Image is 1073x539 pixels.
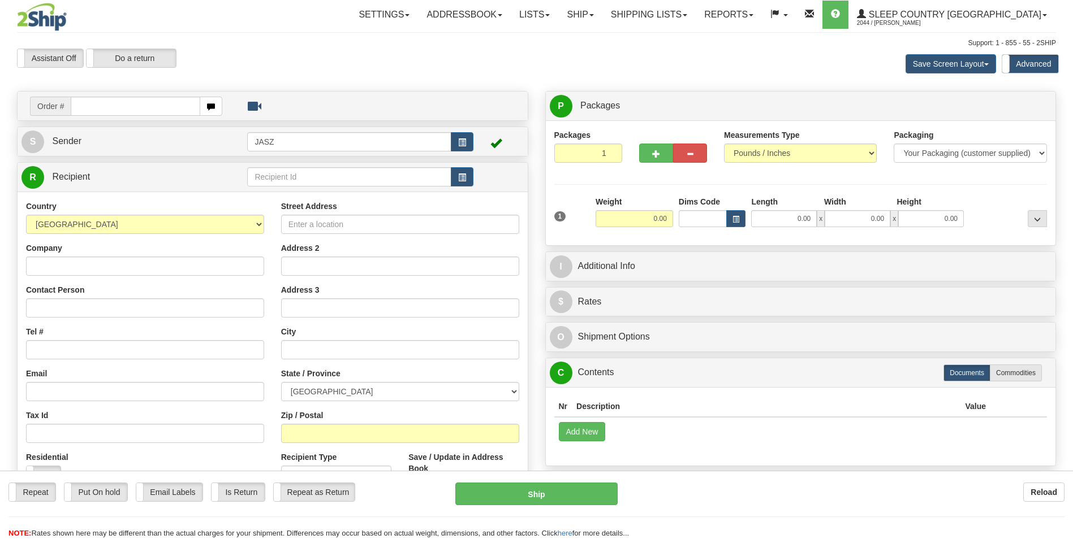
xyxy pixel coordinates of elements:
[550,94,1052,118] a: P Packages
[281,201,337,212] label: Street Address
[21,166,44,189] span: R
[550,290,572,313] span: $
[281,368,341,379] label: State / Province
[9,483,55,501] label: Repeat
[824,196,846,207] label: Width
[1002,55,1058,73] label: Advanced
[8,529,31,537] span: NOTE:
[550,326,572,349] span: O
[274,483,355,501] label: Repeat as Return
[52,136,81,146] span: Sender
[281,215,519,234] input: Enter a location
[87,49,176,67] label: Do a return
[857,18,942,29] span: 2044 / [PERSON_NAME]
[26,242,62,254] label: Company
[455,483,617,505] button: Ship
[281,326,296,337] label: City
[281,451,337,463] label: Recipient Type
[751,196,778,207] label: Length
[21,131,44,153] span: S
[906,54,996,73] button: Save Screen Layout
[960,396,990,417] th: Value
[550,95,572,118] span: P
[247,132,451,151] input: Sender Id
[897,196,921,207] label: Height
[943,364,990,381] label: Documents
[602,1,696,29] a: Shipping lists
[596,196,622,207] label: Weight
[724,129,800,141] label: Measurements Type
[554,396,572,417] th: Nr
[848,1,1055,29] a: Sleep Country [GEOGRAPHIC_DATA] 2044 / [PERSON_NAME]
[559,422,606,441] button: Add New
[212,483,265,501] label: Is Return
[281,410,324,421] label: Zip / Postal
[1023,483,1065,502] button: Reload
[18,49,83,67] label: Assistant Off
[136,483,202,501] label: Email Labels
[17,38,1056,48] div: Support: 1 - 855 - 55 - 2SHIP
[64,483,127,501] label: Put On hold
[418,1,511,29] a: Addressbook
[21,130,247,153] a: S Sender
[817,210,825,227] span: x
[894,129,933,141] label: Packaging
[52,172,90,181] span: Recipient
[281,242,320,254] label: Address 2
[1031,488,1057,497] b: Reload
[550,362,572,384] span: C
[679,196,720,207] label: Dims Code
[558,529,572,537] a: here
[17,3,67,31] img: logo2044.jpg
[550,290,1052,314] a: $Rates
[408,451,519,474] label: Save / Update in Address Book
[21,166,222,189] a: R Recipient
[550,255,572,278] span: I
[247,167,451,186] input: Recipient Id
[26,410,48,421] label: Tax Id
[550,361,1052,384] a: CContents
[26,451,68,463] label: Residential
[26,326,44,337] label: Tel #
[350,1,418,29] a: Settings
[281,284,320,295] label: Address 3
[26,284,84,295] label: Contact Person
[866,10,1041,19] span: Sleep Country [GEOGRAPHIC_DATA]
[990,364,1042,381] label: Commodities
[550,255,1052,278] a: IAdditional Info
[558,1,602,29] a: Ship
[696,1,762,29] a: Reports
[580,101,620,110] span: Packages
[27,466,61,484] label: No
[890,210,898,227] span: x
[26,201,57,212] label: Country
[554,129,591,141] label: Packages
[550,325,1052,349] a: OShipment Options
[572,396,960,417] th: Description
[1028,210,1047,227] div: ...
[30,97,71,116] span: Order #
[554,211,566,221] span: 1
[511,1,558,29] a: Lists
[26,368,47,379] label: Email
